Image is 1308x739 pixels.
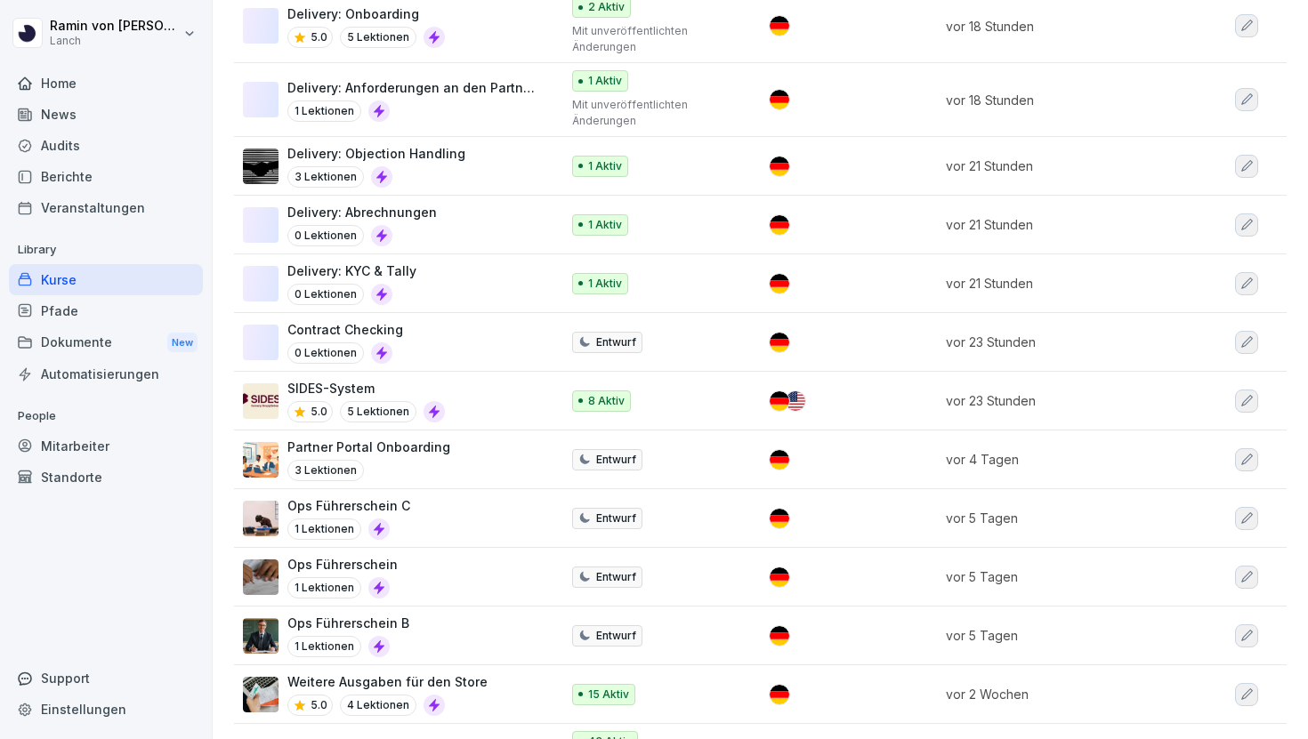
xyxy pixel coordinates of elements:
[340,695,416,716] p: 4 Lektionen
[9,462,203,493] a: Standorte
[287,4,445,23] p: Delivery: Onboarding
[588,217,622,233] p: 1 Aktiv
[770,215,789,235] img: de.svg
[340,27,416,48] p: 5 Lektionen
[287,379,445,398] p: SIDES-System
[770,274,789,293] img: de.svg
[946,274,1177,293] p: vor 21 Stunden
[770,90,789,109] img: de.svg
[9,430,203,462] a: Mitarbeiter
[287,438,450,456] p: Partner Portal Onboarding
[596,334,636,350] p: Entwurf
[946,91,1177,109] p: vor 18 Stunden
[770,685,789,704] img: de.svg
[243,383,279,419] img: dxp6s89mgihow8pv4ecb2jfk.png
[770,157,789,176] img: de.svg
[770,567,789,587] img: de.svg
[946,333,1177,351] p: vor 23 Stunden
[596,569,636,585] p: Entwurf
[243,149,279,184] img: uim5gx7fz7npk6ooxrdaio0l.png
[770,626,789,646] img: de.svg
[588,158,622,174] p: 1 Aktiv
[9,192,203,223] a: Veranstaltungen
[588,687,629,703] p: 15 Aktiv
[287,225,364,246] p: 0 Lektionen
[9,663,203,694] div: Support
[9,99,203,130] a: News
[588,393,625,409] p: 8 Aktiv
[946,450,1177,469] p: vor 4 Tagen
[287,672,488,691] p: Weitere Ausgaben für den Store
[770,450,789,470] img: de.svg
[287,614,409,632] p: Ops Führerschein B
[287,460,364,481] p: 3 Lektionen
[287,518,361,540] p: 1 Lektionen
[311,697,327,713] p: 5.0
[243,442,279,478] img: h1j9wg8uynpur8hwzmp3rckq.png
[946,567,1177,586] p: vor 5 Tagen
[770,509,789,528] img: de.svg
[287,577,361,598] p: 1 Lektionen
[786,391,805,411] img: us.svg
[946,391,1177,410] p: vor 23 Stunden
[946,509,1177,527] p: vor 5 Tagen
[243,559,279,595] img: mpfmley57t9j09lh7hbj74ms.png
[9,326,203,359] a: DokumenteNew
[287,166,364,188] p: 3 Lektionen
[287,261,416,280] p: Delivery: KYC & Tally
[287,144,465,163] p: Delivery: Objection Handling
[287,636,361,657] p: 1 Lektionen
[9,326,203,359] div: Dokumente
[596,510,636,526] p: Entwurf
[9,358,203,390] a: Automatisierungen
[770,333,789,352] img: de.svg
[946,685,1177,703] p: vor 2 Wochen
[287,320,403,339] p: Contract Checking
[770,391,789,411] img: de.svg
[596,628,636,644] p: Entwurf
[572,23,740,55] p: Mit unveröffentlichten Änderungen
[588,73,622,89] p: 1 Aktiv
[287,100,361,122] p: 1 Lektionen
[9,161,203,192] a: Berichte
[946,157,1177,175] p: vor 21 Stunden
[9,236,203,264] p: Library
[9,264,203,295] a: Kurse
[9,68,203,99] a: Home
[946,215,1177,234] p: vor 21 Stunden
[243,618,279,654] img: f4sjr5qsvifzhw0hn21109jn.png
[946,626,1177,645] p: vor 5 Tagen
[340,401,416,422] p: 5 Lektionen
[9,295,203,326] a: Pfade
[287,342,364,364] p: 0 Lektionen
[946,17,1177,36] p: vor 18 Stunden
[243,677,279,712] img: gjjlzyzklkomauxnabzwgl4y.png
[287,203,437,221] p: Delivery: Abrechnungen
[9,694,203,725] a: Einstellungen
[243,501,279,536] img: wfeh9c47e0qhqpfpwp8l3uh9.png
[572,97,740,129] p: Mit unveröffentlichten Änderungen
[9,130,203,161] a: Audits
[287,284,364,305] p: 0 Lektionen
[50,19,180,34] p: Ramin von [PERSON_NAME]
[287,78,542,97] p: Delivery: Anforderungen an den Partner (Hygiene und co.)
[50,35,180,47] p: Lanch
[311,29,327,45] p: 5.0
[770,16,789,36] img: de.svg
[596,452,636,468] p: Entwurf
[287,555,398,574] p: Ops Führerschein
[311,404,327,420] p: 5.0
[588,276,622,292] p: 1 Aktiv
[9,402,203,430] p: People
